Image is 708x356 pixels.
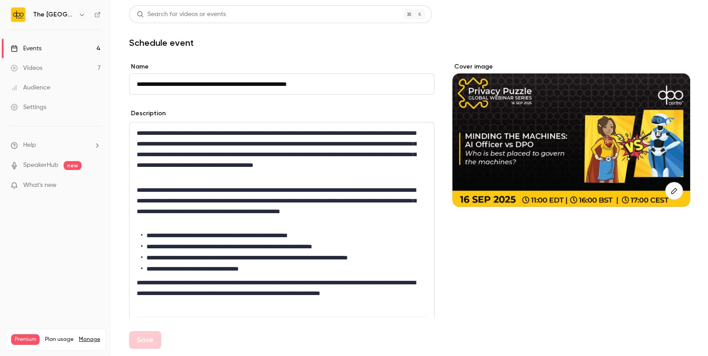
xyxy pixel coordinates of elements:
a: SpeakerHub [23,161,58,170]
label: Description [129,109,166,118]
h6: The [GEOGRAPHIC_DATA] [33,10,75,19]
li: help-dropdown-opener [11,141,101,150]
h1: Schedule event [129,37,690,48]
span: Premium [11,334,40,345]
span: new [64,161,81,170]
img: The DPO Centre [11,8,25,22]
div: Videos [11,64,42,73]
div: Events [11,44,41,53]
p: Videos [11,345,28,353]
span: Plan usage [45,336,73,343]
span: What's new [23,181,57,190]
p: / 300 [84,345,100,353]
span: 7 [84,346,86,352]
label: Name [129,62,435,71]
label: Cover image [452,62,690,71]
span: Help [23,141,36,150]
div: Search for videos or events [137,10,226,19]
div: Settings [11,103,46,112]
a: Manage [79,336,100,343]
div: Audience [11,83,50,92]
